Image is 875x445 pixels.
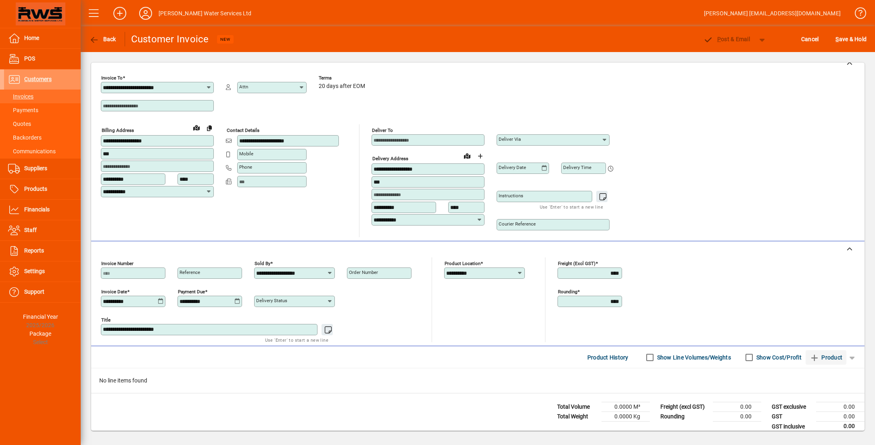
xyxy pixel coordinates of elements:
mat-label: Delivery date [499,165,526,170]
span: Package [29,330,51,337]
mat-label: Invoice number [101,261,134,266]
label: Show Line Volumes/Weights [656,353,731,361]
button: Post & Email [699,32,754,46]
button: Profile [133,6,159,21]
a: Products [4,179,81,199]
a: Invoices [4,90,81,103]
span: Financials [24,206,50,213]
mat-label: Payment due [178,289,205,295]
mat-hint: Use 'Enter' to start a new line [540,202,603,211]
td: GST [768,412,816,422]
span: Home [24,35,39,41]
button: Back [87,32,118,46]
mat-label: Sold by [255,261,270,266]
span: Suppliers [24,165,47,171]
td: 0.00 [816,422,865,432]
button: Copy to Delivery address [203,121,216,134]
mat-label: Freight (excl GST) [558,261,595,266]
span: Invoices [8,93,33,100]
button: Add [107,6,133,21]
mat-label: Order number [349,270,378,275]
td: GST inclusive [768,422,816,432]
button: Product History [584,350,632,365]
td: Total Volume [553,402,601,412]
div: No line items found [91,368,865,393]
mat-label: Reference [180,270,200,275]
a: Communications [4,144,81,158]
td: 0.00 [713,412,761,422]
span: Product [810,351,842,364]
td: GST exclusive [768,402,816,412]
a: Reports [4,241,81,261]
span: Financial Year [23,313,58,320]
span: Customers [24,76,52,82]
td: Freight (excl GST) [656,402,713,412]
mat-label: Deliver To [372,127,393,133]
mat-label: Rounding [558,289,577,295]
span: S [835,36,839,42]
mat-label: Instructions [499,193,523,198]
span: NEW [220,37,230,42]
span: Communications [8,148,56,155]
a: Support [4,282,81,302]
span: Reports [24,247,44,254]
mat-label: Invoice To [101,75,123,81]
a: View on map [190,121,203,134]
mat-label: Delivery time [563,165,591,170]
a: Payments [4,103,81,117]
mat-hint: Use 'Enter' to start a new line [265,335,328,345]
button: Product [806,350,846,365]
span: 20 days after EOM [319,83,365,90]
span: Settings [24,268,45,274]
div: [PERSON_NAME] [EMAIL_ADDRESS][DOMAIN_NAME] [704,7,841,20]
mat-label: Invoice date [101,289,127,295]
mat-label: Product location [445,261,480,266]
a: POS [4,49,81,69]
span: Products [24,186,47,192]
div: Customer Invoice [131,33,209,46]
a: Staff [4,220,81,240]
button: Save & Hold [833,32,869,46]
mat-label: Attn [239,84,248,90]
span: Staff [24,227,37,233]
span: Payments [8,107,38,113]
label: Show Cost/Profit [755,353,802,361]
a: View on map [461,149,474,162]
td: 0.0000 Kg [601,412,650,422]
a: Financials [4,200,81,220]
mat-label: Courier Reference [499,221,536,227]
span: Support [24,288,44,295]
span: Cancel [801,33,819,46]
td: 0.00 [713,402,761,412]
td: 0.00 [816,412,865,422]
mat-label: Title [101,317,111,323]
mat-label: Phone [239,164,252,170]
a: Home [4,28,81,48]
span: Terms [319,75,367,81]
span: Backorders [8,134,42,141]
mat-label: Mobile [239,151,253,157]
td: 0.0000 M³ [601,402,650,412]
a: Settings [4,261,81,282]
td: Rounding [656,412,713,422]
span: ave & Hold [835,33,867,46]
app-page-header-button: Back [81,32,125,46]
span: Back [89,36,116,42]
button: Cancel [799,32,821,46]
a: Suppliers [4,159,81,179]
span: P [717,36,721,42]
span: ost & Email [703,36,750,42]
span: Product History [587,351,629,364]
span: Quotes [8,121,31,127]
mat-label: Deliver via [499,136,521,142]
a: Backorders [4,131,81,144]
td: 0.00 [816,402,865,412]
div: [PERSON_NAME] Water Services Ltd [159,7,252,20]
a: Quotes [4,117,81,131]
mat-label: Delivery status [256,298,287,303]
button: Choose address [474,150,487,163]
span: POS [24,55,35,62]
td: Total Weight [553,412,601,422]
a: Knowledge Base [849,2,865,28]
